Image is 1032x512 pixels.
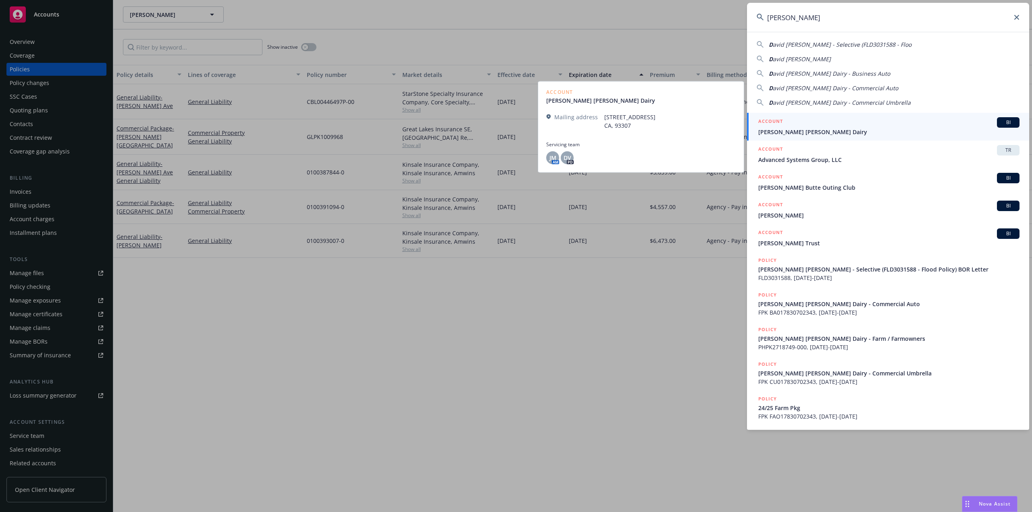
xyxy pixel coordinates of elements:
[758,377,1020,386] span: FPK CU017830702343, [DATE]-[DATE]
[1000,174,1016,182] span: BI
[747,252,1029,286] a: POLICY[PERSON_NAME] [PERSON_NAME] - Selective (FLD3031588 - Flood Policy) BOR LetterFLD3031588, [...
[769,70,773,77] span: D
[747,196,1029,224] a: ACCOUNTBI[PERSON_NAME]
[758,360,777,368] h5: POLICY
[773,41,911,48] span: avid [PERSON_NAME] - Selective (FLD3031588 - Floo
[758,404,1020,412] span: 24/25 Farm Pkg
[758,117,783,127] h5: ACCOUNT
[769,99,773,106] span: D
[758,173,783,182] h5: ACCOUNT
[758,256,777,264] h5: POLICY
[773,55,831,63] span: avid [PERSON_NAME]
[758,325,777,334] h5: POLICY
[758,274,1020,282] span: FLD3031588, [DATE]-[DATE]
[747,3,1029,32] input: Search...
[1000,119,1016,126] span: BI
[758,228,783,238] h5: ACCOUNT
[758,395,777,403] h5: POLICY
[758,343,1020,351] span: PHPK2718749-000, [DATE]-[DATE]
[773,99,911,106] span: avid [PERSON_NAME] Dairy - Commercial Umbrella
[747,356,1029,390] a: POLICY[PERSON_NAME] [PERSON_NAME] Dairy - Commercial UmbrellaFPK CU017830702343, [DATE]-[DATE]
[747,141,1029,168] a: ACCOUNTTRAdvanced Systems Group, LLC
[758,265,1020,274] span: [PERSON_NAME] [PERSON_NAME] - Selective (FLD3031588 - Flood Policy) BOR Letter
[758,412,1020,421] span: FPK FAO17830702343, [DATE]-[DATE]
[979,500,1011,507] span: Nova Assist
[1000,147,1016,154] span: TR
[758,239,1020,247] span: [PERSON_NAME] Trust
[747,224,1029,252] a: ACCOUNTBI[PERSON_NAME] Trust
[769,55,773,63] span: D
[769,41,773,48] span: D
[758,155,1020,164] span: Advanced Systems Group, LLC
[773,70,890,77] span: avid [PERSON_NAME] Dairy - Business Auto
[758,211,1020,220] span: [PERSON_NAME]
[758,369,1020,377] span: [PERSON_NAME] [PERSON_NAME] Dairy - Commercial Umbrella
[747,390,1029,425] a: POLICY24/25 Farm PkgFPK FAO17830702343, [DATE]-[DATE]
[758,183,1020,192] span: [PERSON_NAME] Butte Outing Club
[1000,230,1016,237] span: BI
[1000,202,1016,209] span: BI
[962,496,972,512] div: Drag to move
[758,145,783,155] h5: ACCOUNT
[747,286,1029,321] a: POLICY[PERSON_NAME] [PERSON_NAME] Dairy - Commercial AutoFPK BA017830702343, [DATE]-[DATE]
[758,128,1020,136] span: [PERSON_NAME] [PERSON_NAME] Dairy
[747,113,1029,141] a: ACCOUNTBI[PERSON_NAME] [PERSON_NAME] Dairy
[747,168,1029,196] a: ACCOUNTBI[PERSON_NAME] Butte Outing Club
[773,84,898,92] span: avid [PERSON_NAME] Dairy - Commercial Auto
[758,300,1020,308] span: [PERSON_NAME] [PERSON_NAME] Dairy - Commercial Auto
[758,308,1020,317] span: FPK BA017830702343, [DATE]-[DATE]
[758,201,783,210] h5: ACCOUNT
[758,334,1020,343] span: [PERSON_NAME] [PERSON_NAME] Dairy - Farm / Farmowners
[758,291,777,299] h5: POLICY
[747,321,1029,356] a: POLICY[PERSON_NAME] [PERSON_NAME] Dairy - Farm / FarmownersPHPK2718749-000, [DATE]-[DATE]
[962,496,1017,512] button: Nova Assist
[769,84,773,92] span: D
